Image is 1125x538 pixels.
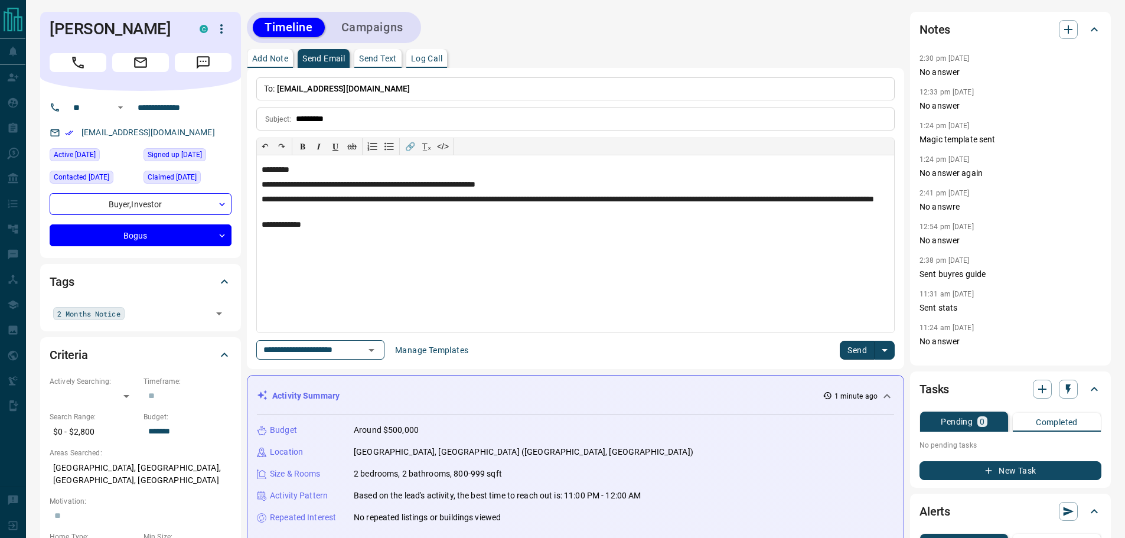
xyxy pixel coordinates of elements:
[81,128,215,137] a: [EMAIL_ADDRESS][DOMAIN_NAME]
[354,446,693,458] p: [GEOGRAPHIC_DATA], [GEOGRAPHIC_DATA] ([GEOGRAPHIC_DATA], [GEOGRAPHIC_DATA])
[919,375,1101,403] div: Tasks
[354,511,501,524] p: No repeated listings or buildings viewed
[919,88,974,96] p: 12:33 pm [DATE]
[50,345,88,364] h2: Criteria
[919,380,949,399] h2: Tasks
[257,138,273,155] button: ↶
[919,66,1101,79] p: No answer
[919,155,970,164] p: 1:24 pm [DATE]
[402,138,418,155] button: 🔗
[50,171,138,187] div: Wed Sep 17 2025
[919,167,1101,180] p: No answer again
[919,100,1101,112] p: No answer
[113,100,128,115] button: Open
[50,193,231,215] div: Buyer , Investor
[919,436,1101,454] p: No pending tasks
[354,468,502,480] p: 2 bedrooms, 2 bathrooms, 800-999 sqft
[253,18,325,37] button: Timeline
[50,224,231,246] div: Bogus
[919,335,1101,348] p: No answer
[148,171,197,183] span: Claimed [DATE]
[980,418,984,426] p: 0
[270,468,321,480] p: Size & Rooms
[919,122,970,130] p: 1:24 pm [DATE]
[363,342,380,358] button: Open
[50,268,231,296] div: Tags
[50,53,106,72] span: Call
[359,54,397,63] p: Send Text
[364,138,381,155] button: Numbered list
[50,341,231,369] div: Criteria
[270,511,336,524] p: Repeated Interest
[919,502,950,521] h2: Alerts
[919,357,970,366] p: 1:42 pm [DATE]
[388,341,475,360] button: Manage Templates
[144,412,231,422] p: Budget:
[54,149,96,161] span: Active [DATE]
[919,223,974,231] p: 12:54 pm [DATE]
[50,19,182,38] h1: [PERSON_NAME]
[840,341,895,360] div: split button
[330,18,415,37] button: Campaigns
[327,138,344,155] button: 𝐔
[65,129,73,137] svg: Email Verified
[50,448,231,458] p: Areas Searched:
[144,171,231,187] div: Wed Dec 06 2023
[919,497,1101,526] div: Alerts
[311,138,327,155] button: 𝑰
[919,324,974,332] p: 11:24 am [DATE]
[273,138,290,155] button: ↷
[435,138,451,155] button: </>
[175,53,231,72] span: Message
[381,138,397,155] button: Bullet list
[919,201,1101,213] p: No answre
[144,376,231,387] p: Timeframe:
[941,418,973,426] p: Pending
[919,133,1101,146] p: Magic template sent
[354,490,641,502] p: Based on the lead's activity, the best time to reach out is: 11:00 PM - 12:00 AM
[919,15,1101,44] div: Notes
[50,458,231,490] p: [GEOGRAPHIC_DATA], [GEOGRAPHIC_DATA], [GEOGRAPHIC_DATA], [GEOGRAPHIC_DATA]
[919,268,1101,281] p: Sent buyres guide
[919,302,1101,314] p: Sent stats
[50,496,231,507] p: Motivation:
[50,422,138,442] p: $0 - $2,800
[272,390,340,402] p: Activity Summary
[347,142,357,151] s: ab
[919,20,950,39] h2: Notes
[211,305,227,322] button: Open
[354,424,419,436] p: Around $500,000
[840,341,875,360] button: Send
[919,290,974,298] p: 11:31 am [DATE]
[411,54,442,63] p: Log Call
[54,171,109,183] span: Contacted [DATE]
[57,308,120,319] span: 2 Months Notice
[50,376,138,387] p: Actively Searching:
[256,77,895,100] p: To:
[919,189,970,197] p: 2:41 pm [DATE]
[50,272,74,291] h2: Tags
[919,54,970,63] p: 2:30 pm [DATE]
[418,138,435,155] button: T̲ₓ
[302,54,345,63] p: Send Email
[265,114,291,125] p: Subject:
[277,84,410,93] span: [EMAIL_ADDRESS][DOMAIN_NAME]
[834,391,878,402] p: 1 minute ago
[294,138,311,155] button: 𝐁
[148,149,202,161] span: Signed up [DATE]
[200,25,208,33] div: condos.ca
[1036,418,1078,426] p: Completed
[919,461,1101,480] button: New Task
[144,148,231,165] div: Tue Jul 29 2014
[257,385,894,407] div: Activity Summary1 minute ago
[344,138,360,155] button: ab
[50,148,138,165] div: Sun Oct 12 2025
[112,53,169,72] span: Email
[919,234,1101,247] p: No answer
[270,490,328,502] p: Activity Pattern
[50,412,138,422] p: Search Range:
[270,424,297,436] p: Budget
[332,142,338,151] span: 𝐔
[919,256,970,265] p: 2:38 pm [DATE]
[270,446,303,458] p: Location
